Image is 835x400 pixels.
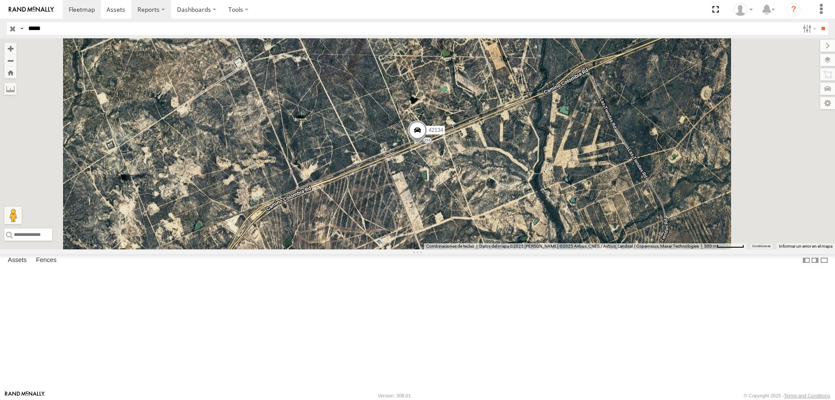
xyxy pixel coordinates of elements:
[4,43,17,54] button: Zoom in
[4,54,17,67] button: Zoom out
[429,127,443,133] span: 42134
[9,7,54,13] img: rand-logo.svg
[701,243,747,249] button: Escala del mapa: 500 m por 59 píxeles
[731,3,756,16] div: Juan Lopez
[378,393,411,398] div: Version: 308.01
[784,393,830,398] a: Terms and Conditions
[5,391,45,400] a: Visit our Website
[4,83,17,95] label: Measure
[32,254,61,266] label: Fences
[802,254,811,267] label: Dock Summary Table to the Left
[752,245,771,248] a: Condiciones (se abre en una nueva pestaña)
[799,22,818,35] label: Search Filter Options
[820,254,828,267] label: Hide Summary Table
[787,3,801,17] i: ?
[779,244,832,249] a: Informar un error en el mapa
[4,67,17,78] button: Zoom Home
[426,243,474,249] button: Combinaciones de teclas
[820,97,835,109] label: Map Settings
[4,207,22,224] button: Arrastra el hombrecito naranja al mapa para abrir Street View
[704,244,717,249] span: 500 m
[744,393,830,398] div: © Copyright 2025 -
[811,254,819,267] label: Dock Summary Table to the Right
[3,254,31,266] label: Assets
[18,22,25,35] label: Search Query
[479,244,699,249] span: Datos del mapa ©2025 [PERSON_NAME] ©2025 Airbus, CNES / Airbus, Landsat / Copernicus, Maxar Techn...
